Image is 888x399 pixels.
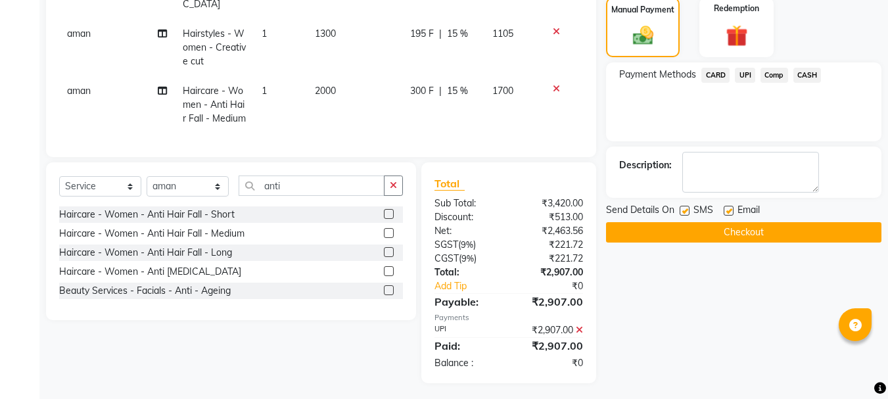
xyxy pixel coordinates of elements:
div: ₹0 [509,356,593,370]
div: Payments [434,312,583,323]
span: Payment Methods [619,68,696,82]
span: 9% [461,239,473,250]
input: Search or Scan [239,176,385,196]
span: 300 F [410,84,434,98]
div: Discount: [425,210,509,224]
img: _cash.svg [626,24,660,47]
span: | [439,27,442,41]
div: ( ) [425,252,509,266]
div: ₹2,907.00 [509,294,593,310]
span: CARD [701,68,730,83]
div: ₹221.72 [509,252,593,266]
div: Balance : [425,356,509,370]
div: ₹2,463.56 [509,224,593,238]
span: Send Details On [606,203,674,220]
div: UPI [425,323,509,337]
span: 2000 [315,85,336,97]
div: Total: [425,266,509,279]
div: Sub Total: [425,197,509,210]
span: Hairstyles - Women - Creative cut [183,28,246,67]
span: Haircare - Women - Anti Hair Fall - Medium [183,85,246,124]
div: Net: [425,224,509,238]
div: ₹513.00 [509,210,593,224]
span: 1 [262,28,267,39]
span: CASH [793,68,822,83]
a: Add Tip [425,279,523,293]
label: Redemption [714,3,759,14]
div: Description: [619,158,672,172]
span: 9% [461,253,474,264]
span: 1300 [315,28,336,39]
span: aman [67,85,91,97]
span: CGST [434,252,459,264]
span: SMS [693,203,713,220]
div: ( ) [425,238,509,252]
span: Email [737,203,760,220]
div: Haircare - Women - Anti Hair Fall - Medium [59,227,245,241]
div: ₹0 [523,279,594,293]
span: | [439,84,442,98]
div: ₹3,420.00 [509,197,593,210]
img: _gift.svg [719,22,755,49]
span: 15 % [447,84,468,98]
div: ₹221.72 [509,238,593,252]
span: 195 F [410,27,434,41]
span: 1700 [492,85,513,97]
span: 1105 [492,28,513,39]
span: UPI [735,68,755,83]
div: Haircare - Women - Anti Hair Fall - Short [59,208,235,222]
div: Paid: [425,338,509,354]
label: Manual Payment [611,4,674,16]
div: ₹2,907.00 [509,323,593,337]
div: Haircare - Women - Anti Hair Fall - Long [59,246,232,260]
span: Total [434,177,465,191]
span: aman [67,28,91,39]
div: ₹2,907.00 [509,266,593,279]
span: SGST [434,239,458,250]
span: Comp [760,68,788,83]
div: Haircare - Women - Anti [MEDICAL_DATA] [59,265,241,279]
div: Beauty Services - Facials - Anti - Ageing [59,284,231,298]
span: 15 % [447,27,468,41]
div: Payable: [425,294,509,310]
button: Checkout [606,222,881,243]
span: 1 [262,85,267,97]
div: ₹2,907.00 [509,338,593,354]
